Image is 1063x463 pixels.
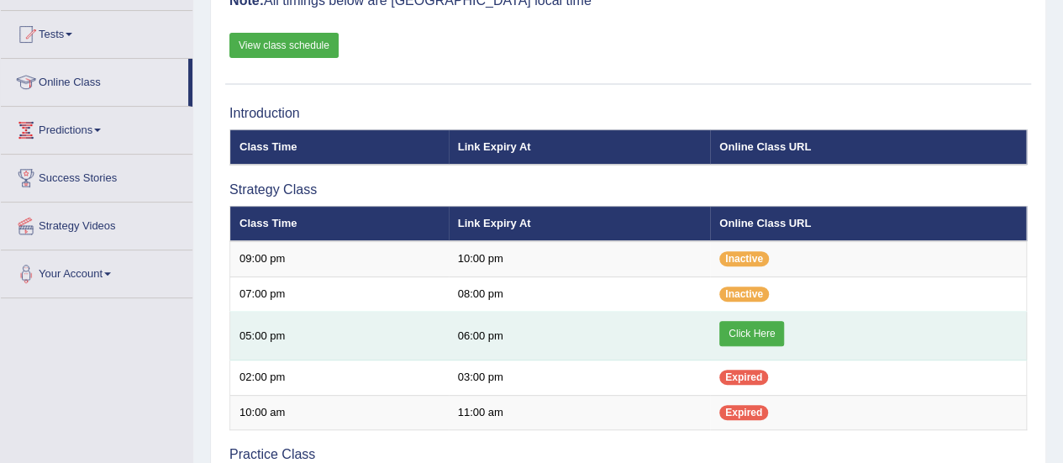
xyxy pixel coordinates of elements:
td: 02:00 pm [230,360,449,396]
td: 09:00 pm [230,241,449,276]
span: Inactive [719,251,769,266]
span: Expired [719,370,768,385]
th: Link Expiry At [449,129,711,165]
td: 07:00 pm [230,276,449,312]
td: 05:00 pm [230,312,449,360]
a: Click Here [719,321,784,346]
a: Predictions [1,107,192,149]
a: View class schedule [229,33,339,58]
h3: Practice Class [229,447,1027,462]
th: Link Expiry At [449,206,711,241]
td: 03:00 pm [449,360,711,396]
a: Tests [1,11,192,53]
span: Inactive [719,287,769,302]
td: 10:00 am [230,395,449,430]
a: Online Class [1,59,188,101]
th: Class Time [230,129,449,165]
td: 11:00 am [449,395,711,430]
h3: Introduction [229,106,1027,121]
h3: Strategy Class [229,182,1027,197]
a: Success Stories [1,155,192,197]
a: Your Account [1,250,192,292]
th: Online Class URL [710,206,1026,241]
td: 06:00 pm [449,312,711,360]
td: 10:00 pm [449,241,711,276]
span: Expired [719,405,768,420]
th: Online Class URL [710,129,1026,165]
td: 08:00 pm [449,276,711,312]
th: Class Time [230,206,449,241]
a: Strategy Videos [1,203,192,245]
